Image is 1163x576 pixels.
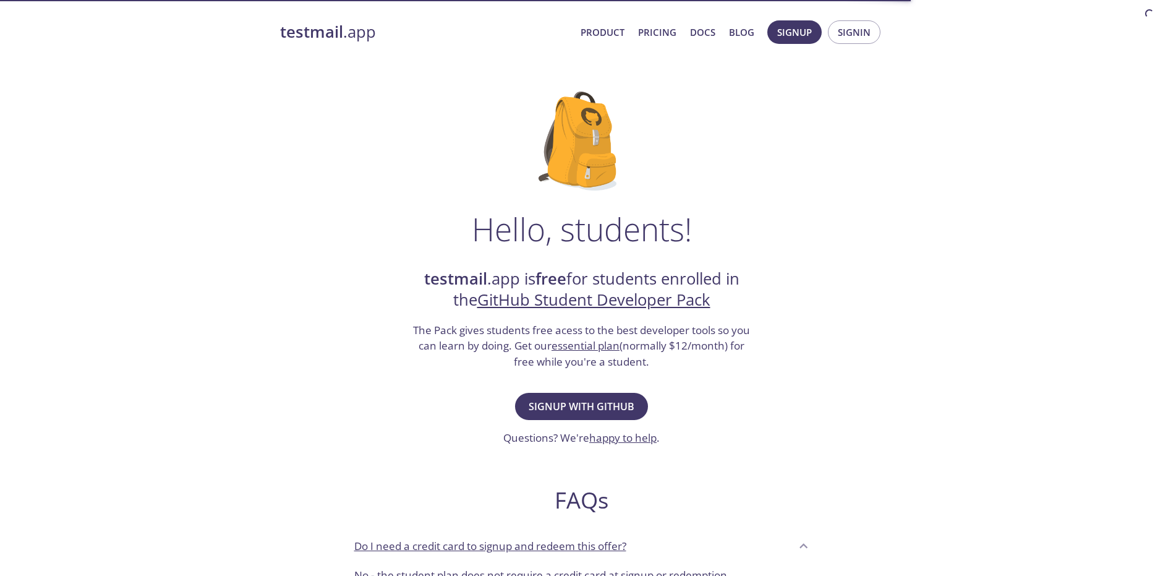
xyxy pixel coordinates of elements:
h1: Hello, students! [472,210,692,247]
strong: free [535,268,566,290]
a: happy to help [589,431,657,445]
a: Product [581,24,624,40]
h3: Questions? We're . [503,430,660,446]
strong: testmail [280,21,343,43]
a: Blog [729,24,754,40]
a: testmail.app [280,22,571,43]
p: Do I need a credit card to signup and redeem this offer? [354,538,626,554]
button: Signin [828,20,880,44]
strong: testmail [424,268,487,290]
h3: The Pack gives students free acess to the best developer tools so you can learn by doing. Get our... [412,322,752,370]
a: Pricing [638,24,676,40]
h2: .app is for students enrolled in the [412,269,752,311]
img: github-student-backpack.png [539,92,624,191]
span: Signup with GitHub [529,398,634,415]
a: GitHub Student Developer Pack [477,289,710,311]
a: essential plan [552,338,620,353]
div: Do I need a credit card to signup and redeem this offer? [344,529,819,562]
button: Signup with GitHub [515,393,648,420]
a: Docs [690,24,715,40]
button: Signup [767,20,822,44]
span: Signin [838,24,871,40]
span: Signup [777,24,812,40]
h2: FAQs [344,486,819,514]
